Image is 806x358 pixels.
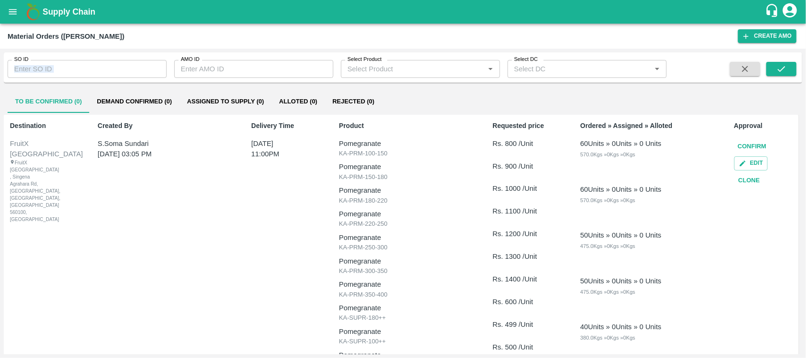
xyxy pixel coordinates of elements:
button: Create AMO [738,29,797,43]
label: Select Product [348,56,382,63]
p: KA-PRM-180-220 [339,196,467,205]
p: Pomegranate [339,303,467,313]
p: Pomegranate [339,162,467,172]
p: Approval [734,121,796,131]
p: Rs. 499 /Unit [492,319,554,330]
div: account of current user [781,2,798,22]
p: Rs. 1200 /Unit [492,229,554,239]
div: 50 Units » 0 Units » 0 Units [580,276,662,286]
button: Edit [734,156,768,170]
input: Enter SO ID [8,60,167,78]
p: Ordered » Assigned » Alloted [580,121,708,131]
label: SO ID [14,56,28,63]
p: Pomegranate [339,138,467,149]
span: 475.0 Kgs » 0 Kgs » 0 Kgs [580,289,635,295]
p: Created By [98,121,226,131]
button: To Be Confirmed (0) [8,90,89,113]
button: Open [651,63,663,75]
a: Supply Chain [42,5,765,18]
button: Rejected (0) [325,90,382,113]
button: Confirm [734,138,771,155]
div: customer-support [765,3,781,20]
span: 380.0 Kgs » 0 Kgs » 0 Kgs [580,335,635,341]
span: 475.0 Kgs » 0 Kgs » 0 Kgs [580,243,635,249]
button: open drawer [2,1,24,23]
p: S.Soma Sundari [98,138,214,149]
img: logo [24,2,42,21]
p: Pomegranate [339,279,467,290]
p: Rs. 900 /Unit [492,161,554,171]
p: Rs. 1100 /Unit [492,206,554,216]
input: Select Product [344,63,482,75]
span: 570.0 Kgs » 0 Kgs » 0 Kgs [580,152,635,157]
button: Open [484,63,497,75]
p: KA-PRM-350-400 [339,290,467,299]
p: KA-SUPR-100++ [339,337,467,346]
p: Product [339,121,467,131]
p: Pomegranate [339,209,467,219]
div: 50 Units » 0 Units » 0 Units [580,230,662,240]
p: Pomegranate [339,326,467,337]
button: Assigned to Supply (0) [179,90,271,113]
p: KA-PRM-250-300 [339,243,467,252]
div: 60 Units » 0 Units » 0 Units [580,184,662,195]
p: [DATE] 03:05 PM [98,149,214,159]
button: Demand Confirmed (0) [89,90,179,113]
p: Rs. 1000 /Unit [492,183,554,194]
button: Alloted (0) [271,90,325,113]
p: KA-PRM-300-350 [339,266,467,276]
div: Material Orders ([PERSON_NAME]) [8,30,124,43]
input: Enter AMO ID [174,60,333,78]
p: Rs. 1400 /Unit [492,274,554,284]
p: Requested price [492,121,554,131]
p: Destination [10,121,72,131]
p: Pomegranate [339,232,467,243]
label: Select DC [514,56,538,63]
p: Pomegranate [339,185,467,196]
p: Rs. 600 /Unit [492,297,554,307]
p: Rs. 800 /Unit [492,138,554,149]
p: KA-PRM-220-250 [339,219,467,229]
label: AMO ID [181,56,200,63]
p: KA-PRM-100-150 [339,149,467,158]
p: KA-PRM-150-180 [339,172,467,182]
p: KA-SUPR-180++ [339,313,467,323]
p: Pomegranate [339,256,467,266]
div: 40 Units » 0 Units » 0 Units [580,322,662,332]
div: 60 Units » 0 Units » 0 Units [580,138,662,149]
p: Rs. 1300 /Unit [492,251,554,262]
p: [DATE] 11:00PM [251,138,302,160]
input: Select DC [510,63,636,75]
div: FruitX [GEOGRAPHIC_DATA] [10,138,70,160]
b: Supply Chain [42,7,95,17]
button: Clone [734,172,764,189]
span: 570.0 Kgs » 0 Kgs » 0 Kgs [580,197,635,203]
p: Rs. 500 /Unit [492,342,554,352]
p: Delivery Time [251,121,313,131]
div: FruitX [GEOGRAPHIC_DATA] , Singena Agrahara Rd, [GEOGRAPHIC_DATA], [GEOGRAPHIC_DATA], [GEOGRAPHIC... [10,159,46,223]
